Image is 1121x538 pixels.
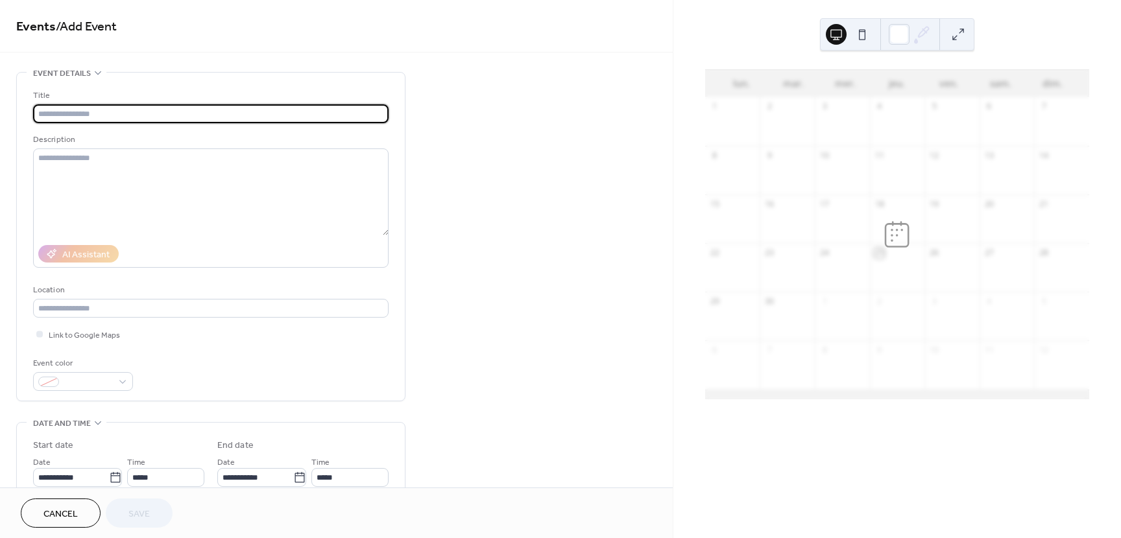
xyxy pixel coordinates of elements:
[1039,248,1050,259] div: 28
[764,296,775,307] div: 30
[1039,345,1050,356] div: 12
[56,14,117,40] span: / Add Event
[929,296,940,307] div: 3
[33,67,91,80] span: Event details
[716,70,767,97] div: lun.
[33,357,130,370] div: Event color
[819,198,830,209] div: 17
[874,248,885,259] div: 25
[311,456,330,469] span: Time
[709,150,720,161] div: 8
[764,150,775,161] div: 9
[983,150,994,161] div: 13
[874,198,885,209] div: 18
[21,498,101,528] button: Cancel
[1039,101,1050,112] div: 7
[33,439,73,452] div: Start date
[819,296,830,307] div: 1
[709,101,720,112] div: 1
[929,248,940,259] div: 26
[764,248,775,259] div: 23
[764,345,775,356] div: 7
[874,101,885,112] div: 4
[871,70,923,97] div: jeu.
[43,508,78,521] span: Cancel
[709,296,720,307] div: 29
[217,456,235,469] span: Date
[764,198,775,209] div: 16
[819,101,830,112] div: 3
[874,345,885,356] div: 9
[217,439,254,452] div: End date
[819,248,830,259] div: 24
[33,417,91,430] span: Date and time
[819,345,830,356] div: 8
[874,296,885,307] div: 2
[1039,150,1050,161] div: 14
[127,456,145,469] span: Time
[929,101,940,112] div: 5
[983,101,994,112] div: 6
[767,70,819,97] div: mar.
[929,150,940,161] div: 12
[874,150,885,161] div: 11
[929,198,940,209] div: 19
[1039,198,1050,209] div: 21
[983,198,994,209] div: 20
[709,248,720,259] div: 22
[764,101,775,112] div: 2
[49,329,120,342] span: Link to Google Maps
[709,198,720,209] div: 15
[33,283,386,297] div: Location
[1039,296,1050,307] div: 5
[33,89,386,102] div: Title
[709,345,720,356] div: 6
[929,345,940,356] div: 10
[983,248,994,259] div: 27
[923,70,975,97] div: ven.
[975,70,1027,97] div: sam.
[983,296,994,307] div: 4
[819,150,830,161] div: 10
[33,456,51,469] span: Date
[16,14,56,40] a: Events
[983,345,994,356] div: 11
[819,70,871,97] div: mer.
[33,133,386,146] div: Description
[1027,70,1079,97] div: dim.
